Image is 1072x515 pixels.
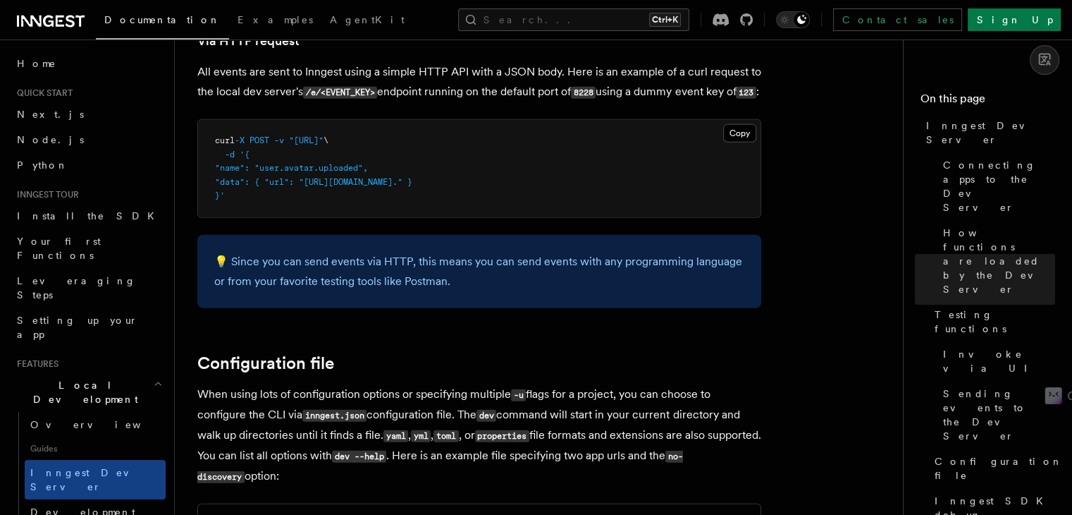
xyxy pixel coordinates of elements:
[17,210,163,222] span: Install the SDK
[937,341,1055,381] a: Invoke via UI
[30,467,151,492] span: Inngest Dev Server
[11,87,73,99] span: Quick start
[197,353,334,373] a: Configuration file
[11,378,154,406] span: Local Development
[458,8,689,31] button: Search...Ctrl+K
[968,8,1061,31] a: Sign Up
[215,190,225,200] span: }'
[17,236,101,261] span: Your first Functions
[302,410,366,422] code: inngest.json
[25,460,166,499] a: Inngest Dev Server
[215,163,368,173] span: "name": "user.avatar.uploaded",
[11,189,79,200] span: Inngest tour
[324,135,328,145] span: \
[289,135,324,145] span: "[URL]"
[229,4,321,38] a: Examples
[411,430,431,442] code: yml
[30,419,175,430] span: Overview
[736,87,756,99] code: 123
[926,119,1055,147] span: Inngest Dev Server
[17,315,138,340] span: Setting up your app
[723,124,756,143] button: Copy
[833,8,962,31] a: Contact sales
[433,430,458,442] code: toml
[17,275,136,301] span: Leveraging Steps
[197,384,761,487] p: When using lots of configuration options or specifying multiple flags for a project, you can choo...
[935,454,1063,483] span: Configuration file
[649,13,681,27] kbd: Ctrl+K
[332,451,386,463] code: dev --help
[920,90,1055,113] h4: On this page
[215,177,412,187] span: "data": { "url": "[URL][DOMAIN_NAME]." }
[17,159,68,171] span: Python
[321,4,413,38] a: AgentKit
[937,220,1055,302] a: How functions are loaded by the Dev Server
[17,109,84,120] span: Next.js
[214,252,744,291] p: 💡 Since you can send events via HTTP, this means you can send events with any programming languag...
[937,381,1055,449] a: Sending events to the Dev Server
[776,11,810,28] button: Toggle dark mode
[11,229,166,268] a: Your first Functions
[238,14,313,25] span: Examples
[249,135,269,145] span: POST
[511,389,526,401] code: -u
[929,449,1055,488] a: Configuration file
[943,387,1055,443] span: Sending events to the Dev Server
[11,51,166,76] a: Home
[11,203,166,229] a: Install the SDK
[943,226,1055,296] span: How functions are loaded by the Dev Server
[17,134,84,145] span: Node.js
[104,14,221,25] span: Documentation
[920,113,1055,152] a: Inngest Dev Server
[225,150,235,159] span: -d
[303,87,377,99] code: /e/<EVENT_KEY>
[197,31,300,51] a: Via HTTP request
[11,358,58,370] span: Features
[17,56,56,71] span: Home
[215,135,235,145] span: curl
[11,308,166,347] a: Setting up your app
[25,437,166,460] span: Guides
[330,14,405,25] span: AgentKit
[11,102,166,127] a: Next.js
[383,430,408,442] code: yaml
[935,308,1055,336] span: Testing functions
[96,4,229,40] a: Documentation
[476,410,496,422] code: dev
[11,372,166,412] button: Local Development
[235,135,245,145] span: -X
[11,268,166,308] a: Leveraging Steps
[571,87,596,99] code: 8228
[929,302,1055,341] a: Testing functions
[475,430,529,442] code: properties
[937,152,1055,220] a: Connecting apps to the Dev Server
[11,152,166,178] a: Python
[943,158,1055,214] span: Connecting apps to the Dev Server
[25,412,166,437] a: Overview
[274,135,284,145] span: -v
[197,451,683,483] code: no-discovery
[11,127,166,152] a: Node.js
[943,347,1055,375] span: Invoke via UI
[240,150,249,159] span: '{
[197,62,761,102] p: All events are sent to Inngest using a simple HTTP API with a JSON body. Here is an example of a ...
